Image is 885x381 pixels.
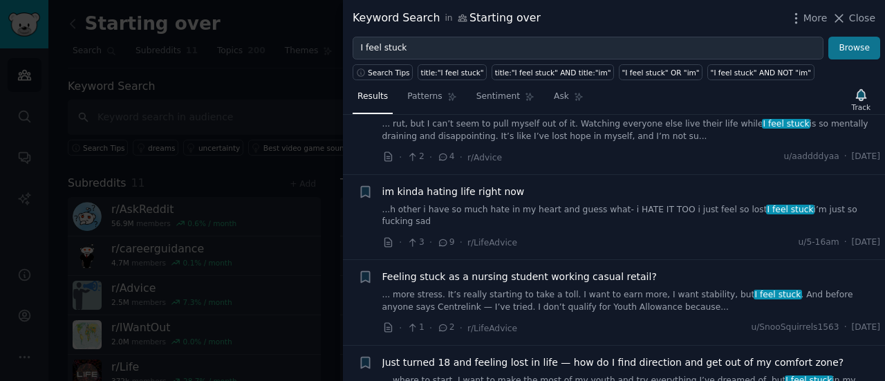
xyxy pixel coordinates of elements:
span: Results [357,91,388,103]
button: Browse [828,37,880,60]
span: [DATE] [852,322,880,334]
span: [DATE] [852,236,880,249]
span: Search Tips [368,68,410,77]
a: title:"I feel stuck" AND title:"im" [492,64,614,80]
a: Results [353,86,393,114]
span: 1 [407,322,424,334]
span: 2 [407,151,424,163]
span: · [399,150,402,165]
a: ... rut, but I can’t seem to pull myself out of it. Watching everyone else live their life whileI... [382,118,881,142]
div: "I feel stuck" OR "im" [622,68,700,77]
a: Patterns [402,86,461,114]
span: in [445,12,452,25]
span: · [460,150,463,165]
span: I feel stuck [766,205,814,214]
span: Ask [554,91,569,103]
span: · [399,235,402,250]
span: · [844,151,847,163]
a: "I feel stuck" OR "im" [619,64,702,80]
span: r/LifeAdvice [467,238,517,248]
a: Just turned 18 and feeling lost in life — how do I find direction and get out of my comfort zone? [382,355,844,370]
span: 4 [437,151,454,163]
span: · [429,150,432,165]
a: title:"I feel stuck" [418,64,487,80]
a: Ask [549,86,588,114]
div: title:"I feel stuck" [421,68,484,77]
div: Track [852,102,870,112]
button: More [789,11,828,26]
span: 9 [437,236,454,249]
span: · [844,236,847,249]
div: title:"I feel stuck" AND title:"im" [495,68,611,77]
span: · [460,321,463,335]
span: I feel stuck [762,119,810,129]
button: Search Tips [353,64,413,80]
input: Try a keyword related to your business [353,37,823,60]
span: u/aaddddyaa [783,151,839,163]
span: r/Advice [467,153,502,162]
div: "I feel stuck" AND NOT "im" [711,68,812,77]
a: im kinda hating life right now [382,185,525,199]
button: Track [847,85,875,114]
span: More [803,11,828,26]
span: Sentiment [476,91,520,103]
span: u/5-16am [799,236,839,249]
span: · [844,322,847,334]
span: Close [849,11,875,26]
div: Keyword Search Starting over [353,10,541,27]
span: u/SnooSquirrels1563 [751,322,839,334]
a: Feeling stuck as a nursing student working casual retail? [382,270,657,284]
button: Close [832,11,875,26]
span: 2 [437,322,454,334]
a: Sentiment [472,86,539,114]
span: · [429,235,432,250]
span: · [429,321,432,335]
span: I feel stuck [754,290,802,299]
a: ...h other i have so much hate in my heart and guess what- i HATE IT TOO i just feel so lostI fee... [382,204,881,228]
span: r/LifeAdvice [467,324,517,333]
span: · [399,321,402,335]
a: "I feel stuck" AND NOT "im" [707,64,814,80]
a: ... more stress. It’s really starting to take a toll. I want to earn more, I want stability, butI... [382,289,881,313]
span: Patterns [407,91,442,103]
span: [DATE] [852,151,880,163]
span: · [460,235,463,250]
span: 3 [407,236,424,249]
